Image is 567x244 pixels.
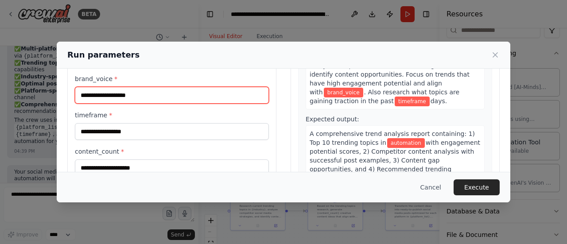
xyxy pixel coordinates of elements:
[431,97,447,105] span: days.
[310,53,470,96] span: , analyze competitor social media strategies, and identify content opportunities. Focus on trends...
[75,111,269,120] label: timeframe
[413,179,448,195] button: Cancel
[324,88,363,97] span: Variable: brand_voice
[310,89,459,105] span: . Also research what topics are gaining traction in the past
[75,74,269,83] label: brand_voice
[454,179,500,195] button: Execute
[310,139,480,182] span: with engagement potential scores, 2) Competitor content analysis with successful post examples, 3...
[310,130,475,146] span: A comprehensive trend analysis report containing: 1) Top 10 trending topics in
[75,147,269,156] label: content_count
[306,116,359,123] span: Expected output:
[67,49,140,61] h2: Run parameters
[387,138,425,148] span: Variable: industry
[395,97,430,106] span: Variable: timeframe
